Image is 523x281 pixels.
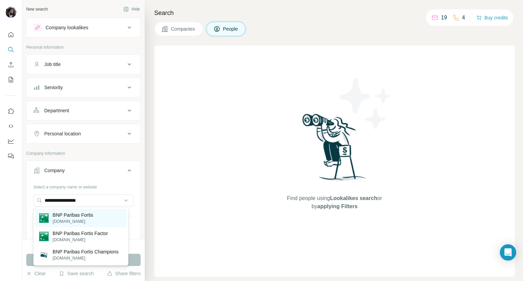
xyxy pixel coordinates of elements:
[27,56,140,72] button: Job title
[27,162,140,181] button: Company
[27,19,140,36] button: Company lookalikes
[5,59,16,71] button: Enrich CSV
[299,112,370,188] img: Surfe Illustration - Woman searching with binoculars
[26,6,48,12] div: New search
[5,120,16,132] button: Use Surfe API
[27,126,140,142] button: Personal location
[154,8,515,18] h4: Search
[53,230,108,237] p: BNP Paribas Fortis Factor
[107,270,141,277] button: Share filters
[46,24,88,31] div: Company lookalikes
[26,270,46,277] button: Clear
[5,29,16,41] button: Quick start
[53,248,118,255] p: BNP Paribas Fortis Champions
[5,73,16,86] button: My lists
[53,212,93,218] p: BNP Paribas Fortis
[500,244,516,261] div: Open Intercom Messenger
[27,102,140,119] button: Department
[53,255,118,261] p: [DOMAIN_NAME]
[5,150,16,162] button: Feedback
[476,13,508,22] button: Buy credits
[118,4,145,14] button: Hide
[44,130,81,137] div: Personal location
[26,150,141,156] p: Company information
[44,107,69,114] div: Department
[5,135,16,147] button: Dashboard
[59,270,94,277] button: Save search
[33,181,133,190] div: Select a company name or website
[39,232,49,241] img: BNP Paribas Fortis Factor
[5,105,16,117] button: Use Surfe on LinkedIn
[223,26,239,32] span: People
[26,44,141,50] p: Personal information
[44,84,63,91] div: Seniority
[53,218,93,225] p: [DOMAIN_NAME]
[5,44,16,56] button: Search
[5,7,16,18] img: Avatar
[53,237,108,243] p: [DOMAIN_NAME]
[317,203,358,209] span: applying Filters
[171,26,196,32] span: Companies
[280,194,389,211] span: Find people using or by
[39,213,49,223] img: BNP Paribas Fortis
[44,167,65,174] div: Company
[39,250,49,260] img: BNP Paribas Fortis Champions
[27,79,140,96] button: Seniority
[441,14,447,22] p: 19
[44,61,61,68] div: Job title
[330,195,377,201] span: Lookalikes search
[335,73,396,134] img: Surfe Illustration - Stars
[462,14,465,22] p: 4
